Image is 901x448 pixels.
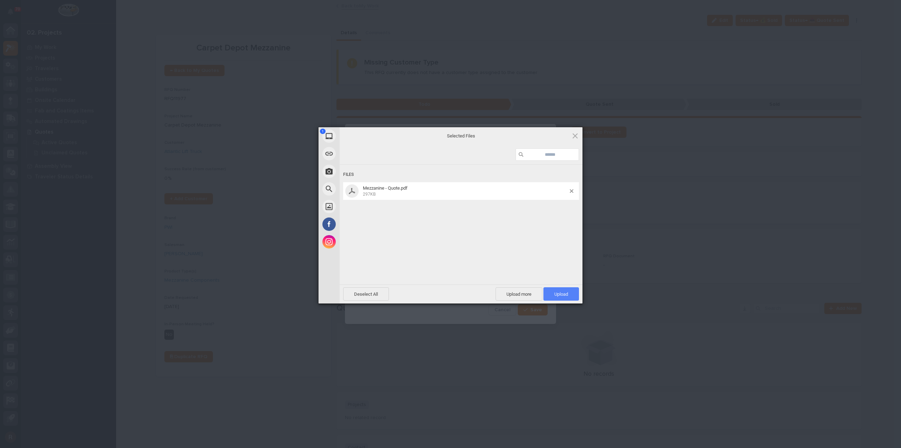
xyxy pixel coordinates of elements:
[343,168,579,181] div: Files
[319,127,403,145] div: My Device
[496,287,542,301] span: Upload more
[363,185,408,191] span: Mezzanine - Quote.pdf
[363,192,376,197] span: 297KB
[543,287,579,301] span: Upload
[319,198,403,215] div: Unsplash
[554,291,568,297] span: Upload
[319,145,403,162] div: Link (URL)
[319,233,403,251] div: Instagram
[343,287,389,301] span: Deselect All
[361,185,570,197] span: Mezzanine - Quote.pdf
[319,215,403,233] div: Facebook
[319,180,403,198] div: Web Search
[319,162,403,180] div: Take Photo
[391,133,531,139] span: Selected Files
[571,132,579,140] span: Click here or hit ESC to close picker
[320,129,326,134] span: 1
